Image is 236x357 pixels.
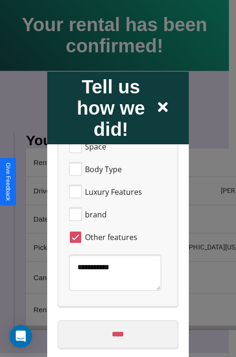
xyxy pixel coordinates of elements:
span: Other features [85,231,137,242]
div: Open Intercom Messenger [9,325,32,348]
span: brand [85,208,107,220]
span: Luxury Features [85,186,142,197]
span: Body Type [85,163,122,174]
h2: Tell us how we did! [66,76,156,140]
div: Give Feedback [5,163,11,201]
span: Space [85,141,106,152]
